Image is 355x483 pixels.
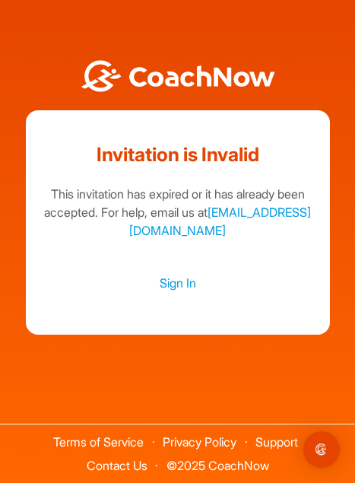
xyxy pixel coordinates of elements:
a: Support [255,434,298,450]
a: Terms of Service [53,434,144,450]
a: Privacy Policy [163,434,236,450]
a: [EMAIL_ADDRESS][DOMAIN_NAME] [129,205,311,238]
a: Sign In [41,273,315,293]
img: BwLJSsUCoWCh5upNqxVrqldRgqLPVwmV24tXu5FoVAoFEpwwqQ3VIfuoInZCoVCoTD4vwADAC3ZFMkVEQFDAAAAAElFTkSuQmCC [79,60,277,93]
span: © 2025 CoachNow [159,448,277,472]
div: This invitation has expired or it has already been accepted. For help, email us at [41,185,315,240]
h1: Invitation is Invalid [41,141,315,170]
div: Open Intercom Messenger [303,431,340,468]
a: Contact Us [87,458,147,473]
